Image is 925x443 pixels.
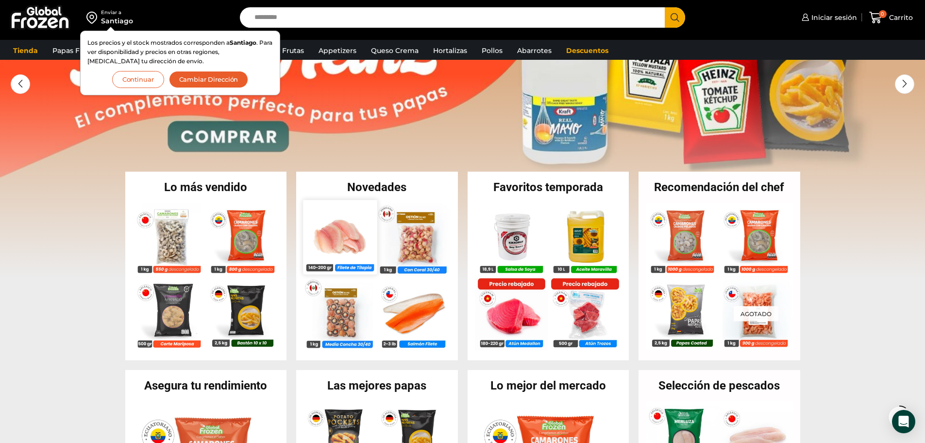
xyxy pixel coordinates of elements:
[639,380,800,391] h2: Selección de pescados
[665,7,685,28] button: Search button
[512,41,556,60] a: Abarrotes
[112,71,164,88] button: Continuar
[8,41,43,60] a: Tienda
[48,41,100,60] a: Papas Fritas
[86,9,101,26] img: address-field-icon.svg
[296,380,458,391] h2: Las mejores papas
[867,6,915,29] a: 0 Carrito
[230,39,256,46] strong: Santiago
[87,38,273,66] p: Los precios y el stock mostrados corresponden a . Para ver disponibilidad y precios en otras regi...
[169,71,249,88] button: Cambiar Dirección
[125,181,287,193] h2: Lo más vendido
[101,9,133,16] div: Enviar a
[887,13,913,22] span: Carrito
[366,41,423,60] a: Queso Crema
[879,10,887,18] span: 0
[809,13,857,22] span: Iniciar sesión
[477,41,507,60] a: Pollos
[11,74,30,94] div: Previous slide
[895,74,914,94] div: Next slide
[561,41,613,60] a: Descuentos
[101,16,133,26] div: Santiago
[314,41,361,60] a: Appetizers
[639,181,800,193] h2: Recomendación del chef
[892,410,915,433] div: Open Intercom Messenger
[428,41,472,60] a: Hortalizas
[468,181,629,193] h2: Favoritos temporada
[468,380,629,391] h2: Lo mejor del mercado
[799,8,857,27] a: Iniciar sesión
[125,380,287,391] h2: Asegura tu rendimiento
[296,181,458,193] h2: Novedades
[734,306,778,321] p: Agotado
